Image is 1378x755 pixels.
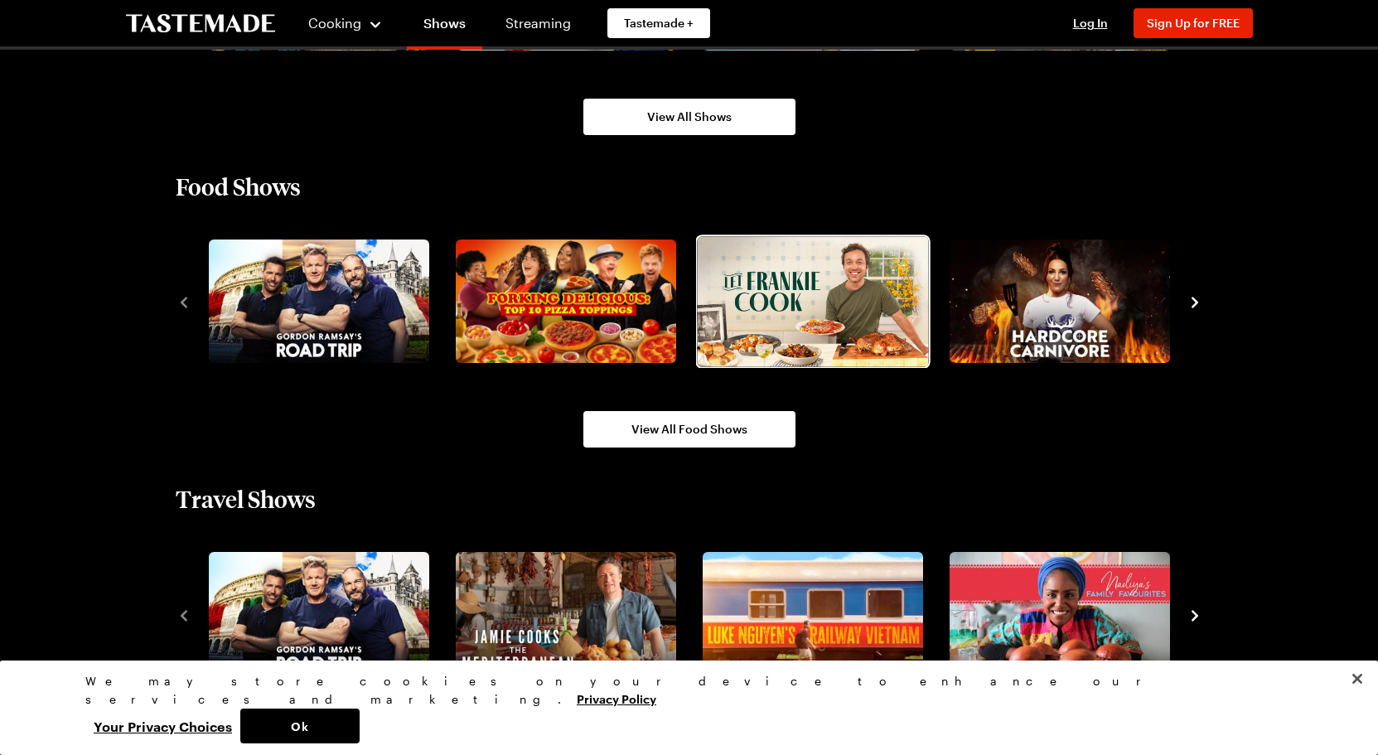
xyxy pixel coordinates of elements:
button: Your Privacy Choices [85,709,240,743]
a: View All Food Shows [583,411,795,448]
span: Tastemade + [624,15,694,31]
img: Hardcore Carnivore [950,240,1170,364]
button: navigate to next item [1187,291,1203,311]
div: 3 / 10 [696,235,943,369]
span: Log In [1073,16,1108,30]
a: View All Shows [583,99,795,135]
a: Luke Nguyen's Railway Vietnam [699,552,920,676]
a: Tastemade + [607,8,710,38]
h2: Food Shows [176,172,301,201]
img: Forking Delicious: Top 10 Pizza Toppings [456,240,676,364]
img: Gordon Ramsay's Road Trip [209,240,429,364]
button: Ok [240,709,360,743]
button: navigate to previous item [176,604,192,624]
div: 1 / 10 [202,547,449,681]
img: Jamie Oliver Cooks the Mediterranean [456,552,676,676]
div: 2 / 10 [449,235,696,369]
span: View All Shows [647,109,732,125]
div: 4 / 10 [943,547,1190,681]
a: Let Frankie Cook [699,240,920,364]
span: Cooking [308,15,361,31]
img: Nadiya's Family Favourites [950,552,1170,676]
button: navigate to next item [1187,604,1203,624]
div: 3 / 10 [696,547,943,681]
a: Shows [407,3,482,50]
button: Log In [1057,15,1124,31]
div: 4 / 10 [943,235,1190,369]
a: More information about your privacy, opens in a new tab [577,690,656,706]
button: Cooking [308,3,384,43]
div: 1 / 10 [202,235,449,369]
h2: Travel Shows [176,484,316,514]
span: Sign Up for FREE [1147,16,1240,30]
a: Nadiya's Family Favourites [946,552,1167,676]
button: navigate to previous item [176,291,192,311]
span: View All Food Shows [631,421,747,438]
img: Let Frankie Cook [697,236,928,366]
div: Privacy [85,672,1279,743]
div: We may store cookies on your device to enhance our services and marketing. [85,672,1279,709]
a: Gordon Ramsay's Road Trip [205,552,426,676]
a: To Tastemade Home Page [126,14,275,33]
a: Hardcore Carnivore [946,240,1167,364]
a: Forking Delicious: Top 10 Pizza Toppings [452,240,673,364]
a: Gordon Ramsay's Road Trip [205,240,426,364]
a: Jamie Oliver Cooks the Mediterranean [452,552,673,676]
div: 2 / 10 [449,547,696,681]
button: Close [1339,661,1376,697]
img: Gordon Ramsay's Road Trip [209,552,429,676]
img: Luke Nguyen's Railway Vietnam [703,552,923,676]
button: Sign Up for FREE [1134,8,1253,38]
